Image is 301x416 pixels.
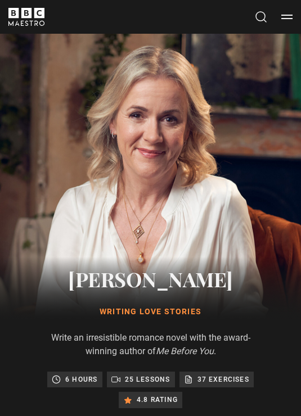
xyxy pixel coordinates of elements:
[281,11,293,22] button: Toggle navigation
[197,374,249,385] p: 37 exercises
[38,331,263,358] p: Write an irresistible romance novel with the award-winning author of .
[65,374,97,385] p: 6 hours
[38,306,263,318] h1: Writing Love Stories
[38,265,263,293] h2: [PERSON_NAME]
[137,394,178,405] p: 4.8 rating
[8,8,44,26] svg: BBC Maestro
[156,346,214,356] i: Me Before You
[125,374,170,385] p: 25 lessons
